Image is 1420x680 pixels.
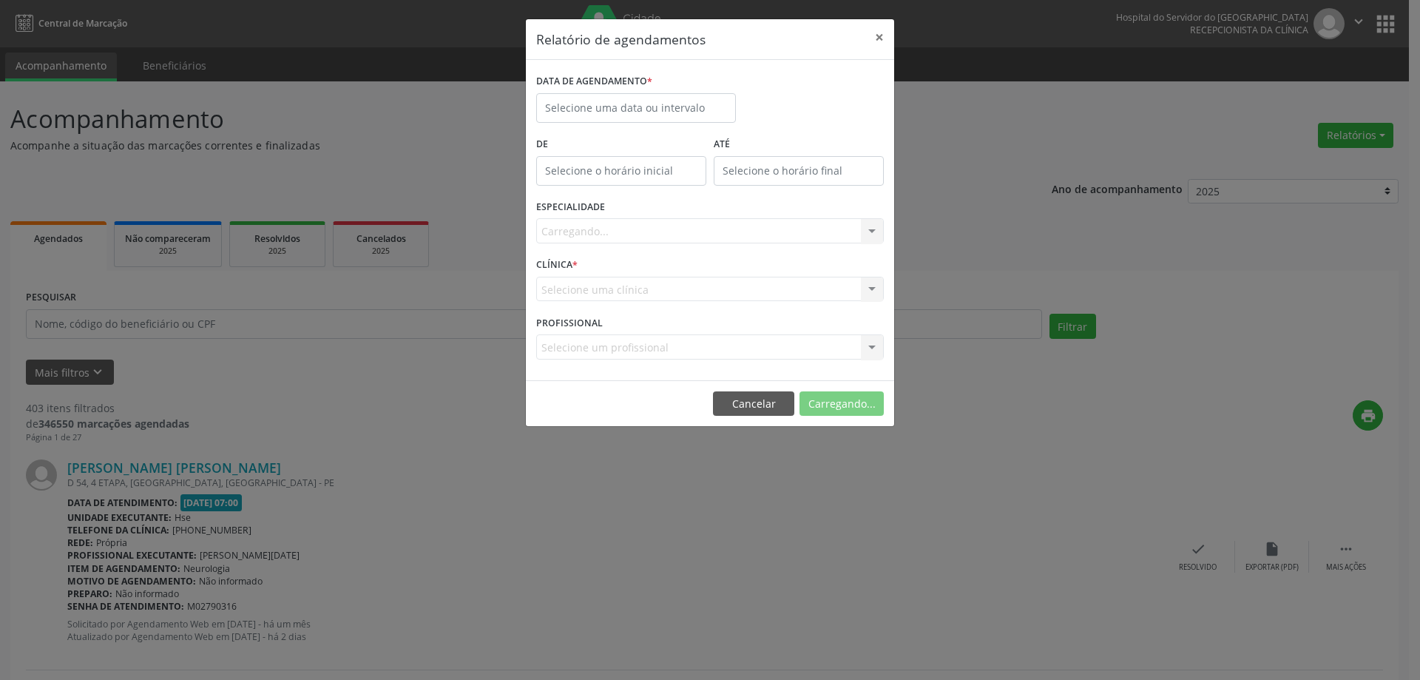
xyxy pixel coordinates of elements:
[536,196,605,219] label: ESPECIALIDADE
[536,312,603,334] label: PROFISSIONAL
[865,19,894,55] button: Close
[536,93,736,123] input: Selecione uma data ou intervalo
[536,254,578,277] label: CLÍNICA
[714,156,884,186] input: Selecione o horário final
[536,70,652,93] label: DATA DE AGENDAMENTO
[799,391,884,417] button: Carregando...
[536,156,706,186] input: Selecione o horário inicial
[714,133,884,156] label: ATÉ
[536,30,706,49] h5: Relatório de agendamentos
[713,391,794,417] button: Cancelar
[536,133,706,156] label: De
